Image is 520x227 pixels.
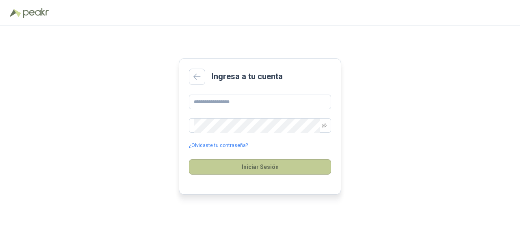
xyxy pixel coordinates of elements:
button: Iniciar Sesión [189,159,331,175]
span: eye-invisible [322,123,327,128]
a: ¿Olvidaste tu contraseña? [189,142,248,149]
img: Peakr [23,8,49,18]
img: Logo [10,9,21,17]
h2: Ingresa a tu cuenta [212,70,283,83]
